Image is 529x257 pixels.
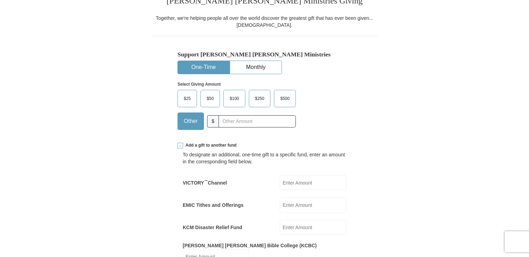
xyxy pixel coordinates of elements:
span: $50 [203,93,217,104]
strong: Select Giving Amount [177,82,221,87]
button: Monthly [230,61,282,74]
input: Enter Amount [280,175,346,190]
span: $ [207,115,219,127]
span: $100 [226,93,243,104]
input: Enter Amount [280,197,346,212]
label: VICTORY Channel [183,179,227,186]
span: Add a gift to another fund [183,142,237,148]
span: $25 [180,93,194,104]
input: Other Amount [219,115,296,127]
label: EMIC Tithes and Offerings [183,202,244,209]
div: Together, we're helping people all over the world discover the greatest gift that has ever been g... [151,15,378,29]
span: Other [180,116,201,126]
div: To designate an additional, one-time gift to a specific fund, enter an amount in the correspondin... [183,151,346,165]
label: KCM Disaster Relief Fund [183,224,242,231]
h5: Support [PERSON_NAME] [PERSON_NAME] Ministries [177,51,352,58]
span: $500 [277,93,293,104]
span: $250 [252,93,268,104]
input: Enter Amount [280,220,346,235]
button: One-Time [178,61,229,74]
label: [PERSON_NAME] [PERSON_NAME] Bible College (KCBC) [183,242,317,249]
sup: ™ [204,179,208,183]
